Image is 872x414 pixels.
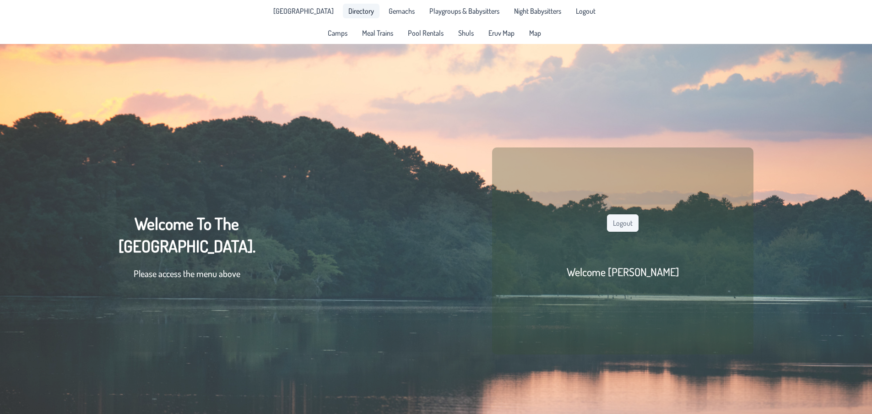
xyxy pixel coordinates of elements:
[529,29,541,37] span: Map
[273,7,334,15] span: [GEOGRAPHIC_DATA]
[458,29,474,37] span: Shuls
[567,265,679,279] h2: Welcome [PERSON_NAME]
[322,26,353,40] a: Camps
[357,26,399,40] a: Meal Trains
[389,7,415,15] span: Gemachs
[328,29,347,37] span: Camps
[488,29,515,37] span: Eruv Map
[268,4,339,18] a: [GEOGRAPHIC_DATA]
[570,4,601,18] li: Logout
[343,4,379,18] a: Directory
[362,29,393,37] span: Meal Trains
[429,7,499,15] span: Playgroups & Babysitters
[514,7,561,15] span: Night Babysitters
[453,26,479,40] a: Shuls
[119,212,255,289] div: Welcome To The [GEOGRAPHIC_DATA].
[408,29,444,37] span: Pool Rentals
[483,26,520,40] a: Eruv Map
[576,7,596,15] span: Logout
[402,26,449,40] a: Pool Rentals
[524,26,547,40] a: Map
[509,4,567,18] a: Night Babysitters
[348,7,374,15] span: Directory
[119,267,255,280] p: Please access the menu above
[268,4,339,18] li: Pine Lake Park
[383,4,420,18] a: Gemachs
[424,4,505,18] a: Playgroups & Babysitters
[607,214,639,232] button: Logout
